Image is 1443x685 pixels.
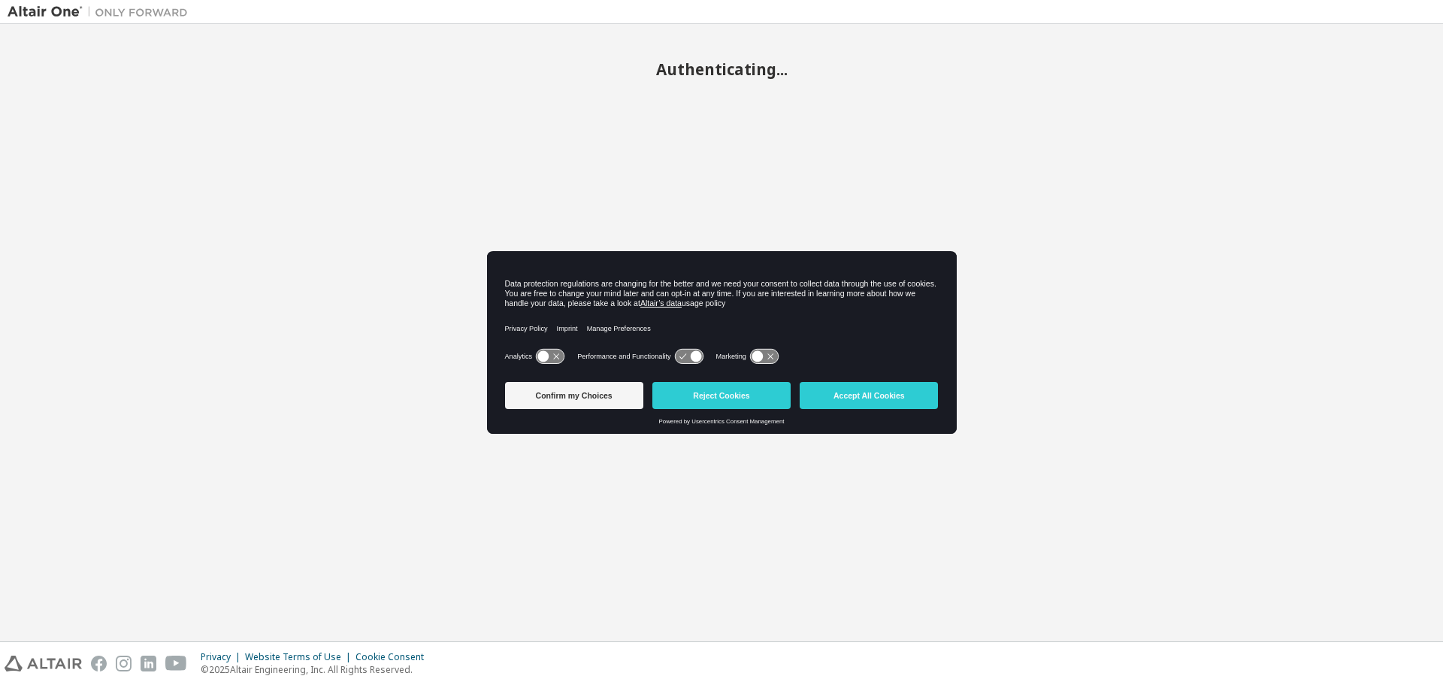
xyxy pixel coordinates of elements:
[165,656,187,671] img: youtube.svg
[8,59,1435,79] h2: Authenticating...
[245,651,355,663] div: Website Terms of Use
[141,656,156,671] img: linkedin.svg
[355,651,433,663] div: Cookie Consent
[5,656,82,671] img: altair_logo.svg
[91,656,107,671] img: facebook.svg
[201,651,245,663] div: Privacy
[201,663,433,676] p: © 2025 Altair Engineering, Inc. All Rights Reserved.
[8,5,195,20] img: Altair One
[116,656,132,671] img: instagram.svg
